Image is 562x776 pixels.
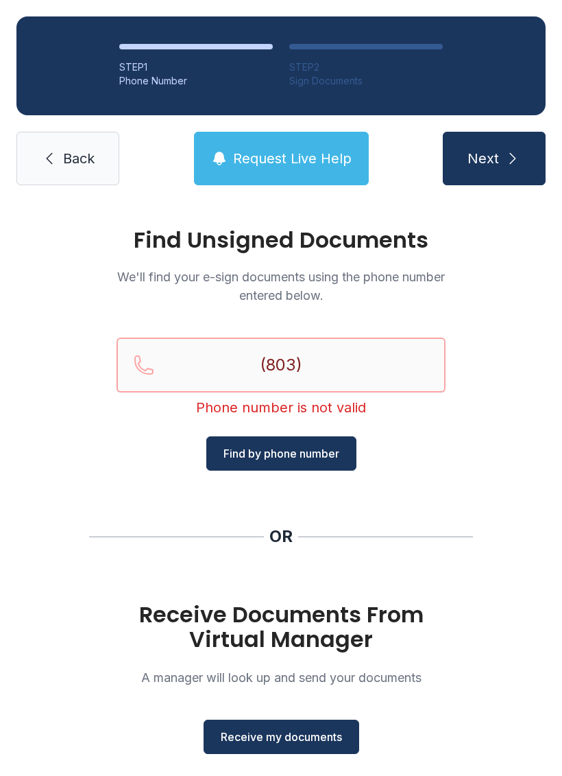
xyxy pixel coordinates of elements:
[117,338,445,392] input: Reservation phone number
[117,602,445,652] h1: Receive Documents From Virtual Manager
[221,729,342,745] span: Receive my documents
[117,229,445,251] h1: Find Unsigned Documents
[117,268,445,305] p: We'll find your e-sign documents using the phone number entered below.
[119,74,273,88] div: Phone Number
[63,149,95,168] span: Back
[119,60,273,74] div: STEP 1
[289,74,443,88] div: Sign Documents
[467,149,499,168] span: Next
[233,149,352,168] span: Request Live Help
[117,668,445,687] p: A manager will look up and send your documents
[223,445,339,462] span: Find by phone number
[289,60,443,74] div: STEP 2
[269,526,293,548] div: OR
[117,398,445,417] div: Phone number is not valid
